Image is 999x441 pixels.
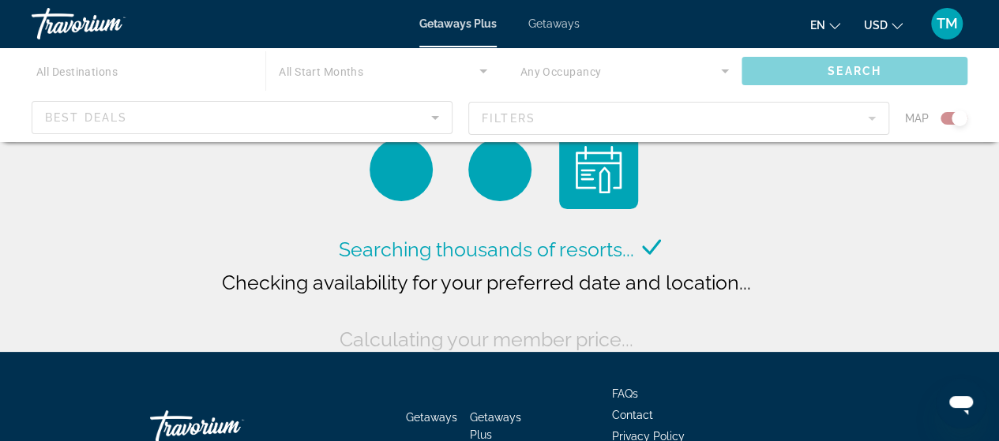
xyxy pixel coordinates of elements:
[936,378,986,428] iframe: Кнопка запуска окна обмена сообщениями
[926,7,967,40] button: User Menu
[612,409,653,421] a: Contact
[612,387,638,400] a: FAQs
[937,16,958,32] span: TM
[32,3,190,44] a: Travorium
[340,327,633,351] span: Calculating your member price...
[864,13,903,36] button: Change currency
[810,19,825,32] span: en
[419,17,497,30] a: Getaways Plus
[406,411,457,424] a: Getaways
[864,19,888,32] span: USD
[470,411,521,441] a: Getaways Plus
[528,17,580,30] a: Getaways
[222,271,751,294] span: Checking availability for your preferred date and location...
[339,237,634,261] span: Searching thousands of resorts...
[810,13,840,36] button: Change language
